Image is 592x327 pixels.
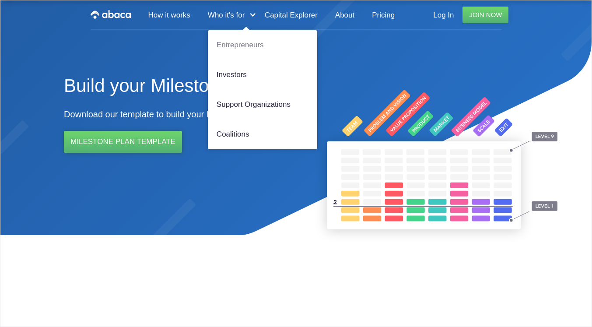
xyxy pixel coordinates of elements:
a: Log In [424,0,462,30]
a: Pricing [363,0,403,30]
p: Download our template to build your Milestone Plan [64,106,290,122]
a: Investors [208,60,317,90]
img: Abaca logo [91,7,131,21]
div: Who it's for [208,0,245,30]
a: Support Organizations [208,90,317,120]
a: Coalitions [208,120,317,149]
h1: Build your Milestone Plan [64,30,306,98]
a: Milestone Plan Template [64,131,182,153]
a: Capital Explorer [256,0,326,30]
a: Join Now [462,7,508,23]
a: About [326,0,363,30]
a: Entrepreneurs [208,30,317,60]
a: How it works [140,0,199,30]
div: Who it's for [208,0,256,30]
nav: Who it's for [208,30,317,149]
a: home [91,0,131,29]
